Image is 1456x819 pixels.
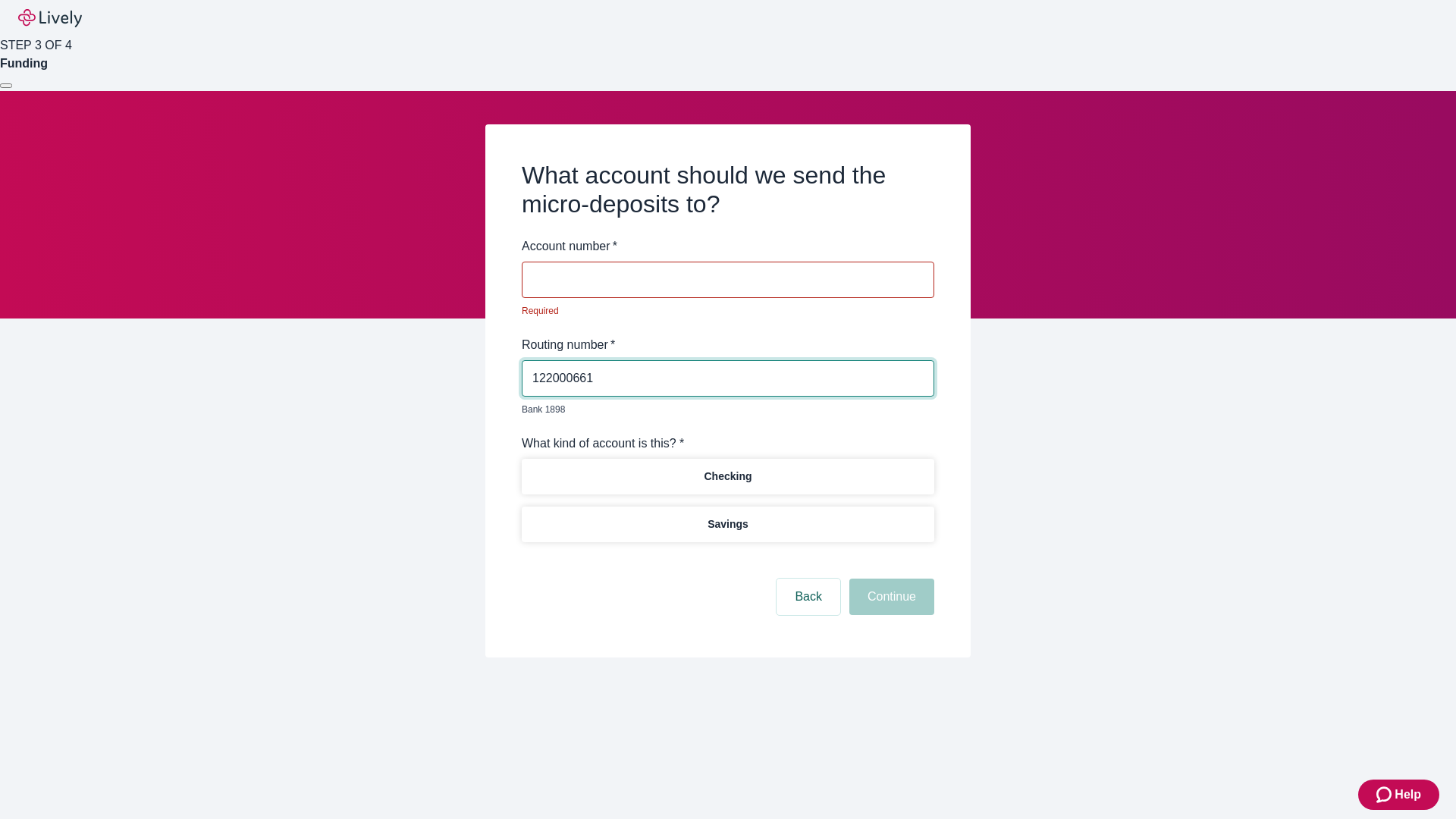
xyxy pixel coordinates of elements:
[522,507,934,542] button: Savings
[522,336,615,354] label: Routing number
[1358,780,1439,810] button: Zendesk support iconHelp
[522,435,684,453] label: What kind of account is this? *
[522,459,934,494] button: Checking
[522,403,924,416] p: Bank 1898
[1376,786,1395,804] svg: Zendesk support icon
[522,161,934,219] h2: What account should we send the micro-deposits to?
[522,304,924,318] p: Required
[777,579,840,615] button: Back
[708,516,748,532] p: Savings
[522,237,617,256] label: Account number
[18,9,82,27] img: Lively
[1395,786,1421,804] span: Help
[704,469,752,485] p: Checking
